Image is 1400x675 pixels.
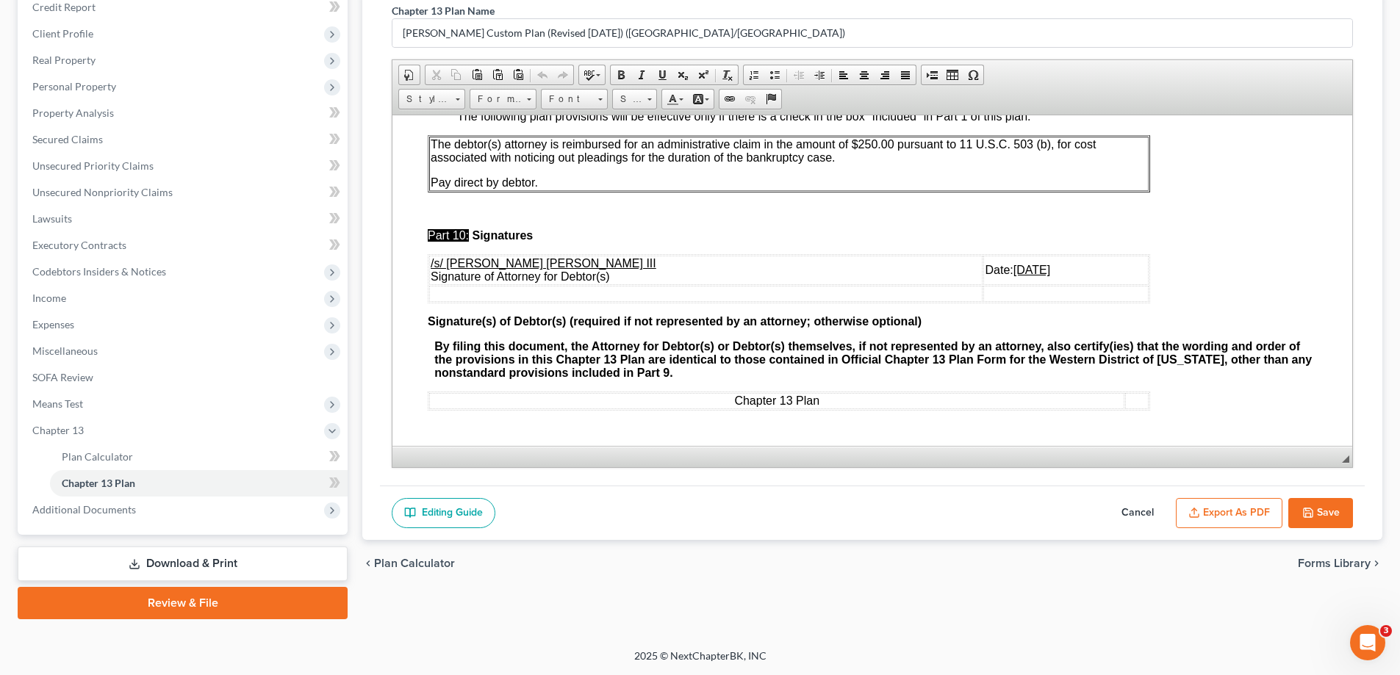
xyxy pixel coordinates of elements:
[717,65,738,84] a: Remove Format
[963,65,983,84] a: Insert Special Character
[532,65,553,84] a: Undo
[789,65,809,84] a: Decrease Indent
[1105,498,1170,529] button: Cancel
[744,65,764,84] a: Insert/Remove Numbered List
[38,61,146,73] span: Pay direct by debtor.
[875,65,895,84] a: Align Right
[1371,557,1382,569] i: chevron_right
[21,153,348,179] a: Unsecured Priority Claims
[487,65,508,84] a: Paste as plain text
[467,65,487,84] a: Paste
[740,90,761,109] a: Unlink
[1350,625,1385,660] iframe: Intercom live chat
[38,142,264,167] span: Signature of Attorney for Debtor(s)
[18,546,348,581] a: Download & Print
[79,114,140,126] span: Signatures
[761,90,781,109] a: Anchor
[809,65,830,84] a: Increase Indent
[32,186,173,198] span: Unsecured Nonpriority Claims
[553,65,573,84] a: Redo
[399,65,420,84] a: Document Properties
[611,65,631,84] a: Bold
[362,557,374,569] i: chevron_left
[1298,557,1382,569] button: Forms Library chevron_right
[631,65,652,84] a: Italic
[719,90,740,109] a: Link
[764,65,785,84] a: Insert/Remove Bulleted List
[62,450,133,463] span: Plan Calculator
[38,23,703,48] span: The debtor(s) attorney is reimbursed for an administrative claim in the amount of $250.00 pursuan...
[612,89,657,109] a: Size
[21,206,348,232] a: Lawsuits
[1288,498,1353,529] button: Save
[392,115,1352,446] iframe: Rich Text Editor, document-ckeditor
[652,65,672,84] a: Underline
[1298,557,1371,569] span: Forms Library
[446,65,467,84] a: Copy
[21,100,348,126] a: Property Analysis
[32,371,93,383] span: SOFA Review
[281,649,1119,675] div: 2025 © NextChapterBK, INC
[32,27,93,40] span: Client Profile
[542,90,593,109] span: Font
[32,318,74,331] span: Expenses
[50,444,348,470] a: Plan Calculator
[895,65,916,84] a: Justify
[833,65,854,84] a: Align Left
[392,19,1352,47] input: Enter name...
[21,232,348,259] a: Executory Contracts
[62,477,135,489] span: Chapter 13 Plan
[50,470,348,497] a: Chapter 13 Plan
[342,279,427,292] span: Chapter 13 Plan
[374,557,455,569] span: Plan Calculator
[398,89,465,109] a: Styles
[854,65,875,84] a: Center
[579,65,605,84] a: Spell Checker
[508,65,528,84] a: Paste from Word
[613,90,642,109] span: Size
[21,179,348,206] a: Unsecured Nonpriority Claims
[32,80,116,93] span: Personal Property
[1176,498,1282,529] button: Export as PDF
[362,557,455,569] button: chevron_left Plan Calculator
[470,90,522,109] span: Format
[922,65,942,84] a: Insert Page Break for Printing
[32,397,83,410] span: Means Test
[21,364,348,391] a: SOFA Review
[35,114,76,126] span: Part 10:
[1380,625,1392,637] span: 3
[392,3,495,18] label: Chapter 13 Plan Name
[32,107,114,119] span: Property Analysis
[32,503,136,516] span: Additional Documents
[32,133,103,145] span: Secured Claims
[42,225,919,264] strong: By filing this document, the Attorney for Debtor(s) or Debtor(s) themselves, if not represented b...
[38,142,264,154] u: /s/ [PERSON_NAME] [PERSON_NAME] III
[32,424,84,436] span: Chapter 13
[32,159,154,172] span: Unsecured Priority Claims
[592,148,658,161] span: Date:
[32,265,166,278] span: Codebtors Insiders & Notices
[672,65,693,84] a: Subscript
[21,126,348,153] a: Secured Claims
[942,65,963,84] a: Table
[541,89,608,109] a: Font
[426,65,446,84] a: Cut
[621,148,658,161] u: [DATE]
[1342,455,1349,463] span: Resize
[32,292,66,304] span: Income
[18,587,348,619] a: Review & File
[470,89,536,109] a: Format
[32,344,98,357] span: Miscellaneous
[688,90,714,109] a: Background Color
[399,90,450,109] span: Styles
[392,498,495,529] a: Editing Guide
[662,90,688,109] a: Text Color
[32,212,72,225] span: Lawsuits
[32,1,96,13] span: Credit Report
[35,200,529,212] span: Signature(s) of Debtor(s) (required if not represented by an attorney; otherwise optional)
[693,65,714,84] a: Superscript
[32,54,96,66] span: Real Property
[32,239,126,251] span: Executory Contracts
